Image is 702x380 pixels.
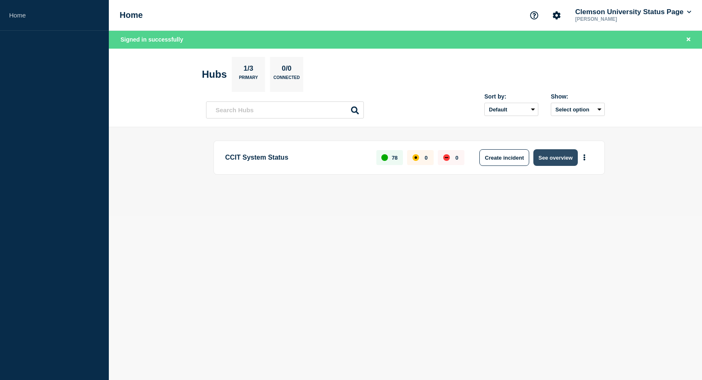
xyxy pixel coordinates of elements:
[443,154,450,161] div: down
[484,93,538,100] div: Sort by:
[412,154,419,161] div: affected
[548,7,565,24] button: Account settings
[225,149,367,166] p: CCIT System Status
[239,75,258,84] p: Primary
[533,149,577,166] button: See overview
[551,103,605,116] button: Select option
[425,155,427,161] p: 0
[206,101,364,118] input: Search Hubs
[551,93,605,100] div: Show:
[579,150,590,165] button: More actions
[120,36,183,43] span: Signed in successfully
[381,154,388,161] div: up
[392,155,398,161] p: 78
[120,10,143,20] h1: Home
[455,155,458,161] p: 0
[479,149,529,166] button: Create incident
[574,16,660,22] p: [PERSON_NAME]
[484,103,538,116] select: Sort by
[273,75,299,84] p: Connected
[683,35,694,44] button: Close banner
[525,7,543,24] button: Support
[574,8,693,16] button: Clemson University Status Page
[241,64,257,75] p: 1/3
[202,69,227,80] h2: Hubs
[279,64,295,75] p: 0/0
